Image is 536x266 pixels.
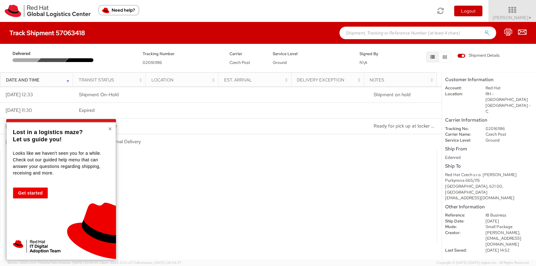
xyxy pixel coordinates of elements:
[486,230,520,235] span: [PERSON_NAME],
[13,136,62,143] strong: Let us guide you!
[224,77,289,83] div: Est. Arrival
[440,224,481,230] dt: Mode:
[79,91,119,98] span: Shipment On-Hold
[229,60,250,65] span: Czech Post
[440,248,481,253] dt: Last Saved:
[108,126,112,132] button: Close
[445,155,533,161] div: Edenred
[445,178,533,184] div: Purkynova 665/115
[99,260,181,265] span: Client: 2025.21.0-c073d8a
[360,60,367,65] span: N\A
[13,129,83,135] strong: Lost in a logistics maze?
[98,5,139,15] button: Need help?
[445,204,533,210] h5: Other Information
[445,195,533,201] div: [EMAIL_ADDRESS][DOMAIN_NAME]
[457,53,500,59] span: Shipment Details
[440,91,481,97] dt: Location:
[374,91,411,98] span: Shipment on hold
[297,77,362,83] div: Delivery Exception
[273,60,287,65] span: Ground
[13,51,39,57] span: Delivered
[528,15,532,20] span: ▼
[493,15,532,20] span: [PERSON_NAME]
[445,77,533,82] h5: Customer Information
[13,150,108,176] p: Looks like we haven't seen you for a while. Check out our guided help menu that can answer your q...
[374,123,513,129] span: Ready for pick up at locker RH - Brno TPB-C-10
[440,218,481,224] dt: Ship Date:
[440,212,481,218] dt: Reference:
[440,132,481,138] dt: Carrier Name:
[9,29,85,36] h4: Track Shipment 57063418
[445,184,533,195] div: [GEOGRAPHIC_DATA], 621 00, [GEOGRAPHIC_DATA]
[60,260,98,265] span: master, [DATE] 10:09:35
[79,107,95,113] span: Expired
[440,126,481,132] dt: Tracking No:
[360,52,393,56] h5: Signed By
[151,77,217,83] div: Location
[445,172,533,178] div: Red Hat Czech s.r.o. [PERSON_NAME]
[454,6,482,16] button: Logout
[8,260,98,265] span: Server: 2025.21.0-769a9a7b8c3
[437,260,528,265] span: Copyright © [DATE]-[DATE] Agistix Inc., All Rights Reserved
[6,77,71,83] div: Date and Time
[79,77,144,83] div: Transit Status
[143,52,220,56] h5: Tracking Number
[445,164,533,169] h5: Ship To
[5,5,91,17] img: rh-logistics-00dfa346123c4ec078e1.svg
[13,187,48,199] button: Get started
[440,85,481,91] dt: Account:
[445,117,533,123] h5: Carrier Information
[143,60,162,65] span: 020161186
[142,260,181,265] span: master, [DATE] 08:04:37
[339,27,496,39] input: Shipment, Tracking or Reference Number (at least 4 chars)
[457,53,500,60] label: Shipment Details
[445,146,533,152] h5: Ship From
[440,230,481,236] dt: Creator:
[370,77,435,83] div: Notes
[229,52,263,56] h5: Carrier
[273,52,350,56] h5: Service Level
[440,138,481,143] dt: Service Level:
